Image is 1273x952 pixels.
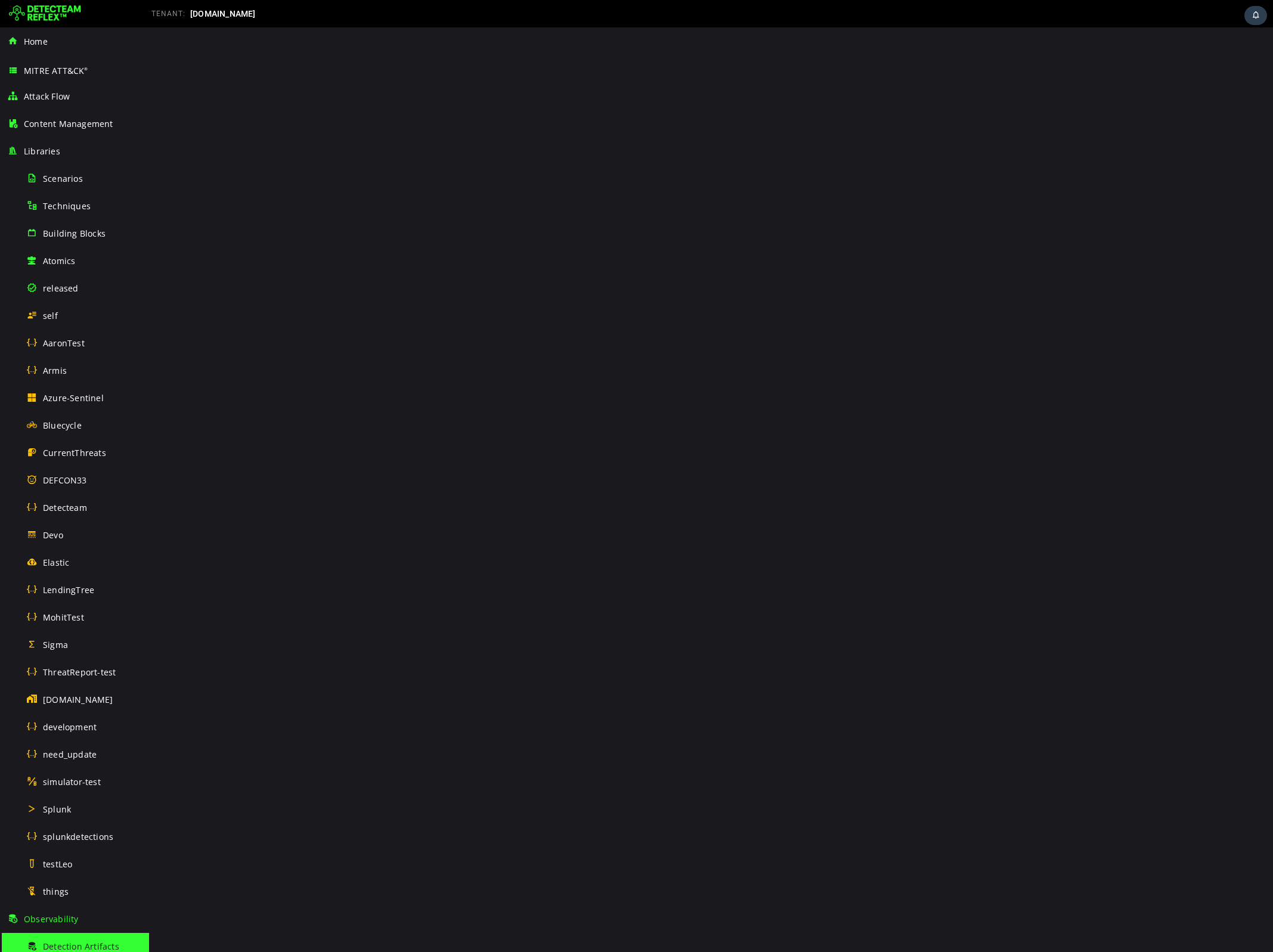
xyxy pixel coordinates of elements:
[43,200,91,212] span: Techniques
[43,612,84,623] span: MohitTest
[43,529,63,541] span: Devo
[43,886,69,897] span: things
[43,666,116,678] span: ThreatReport-test
[1244,6,1267,25] div: Task Notifications
[24,145,60,157] span: Libraries
[43,721,97,733] span: development
[84,66,88,72] sup: ®
[43,310,58,321] span: self
[43,255,75,266] span: Atomics
[43,776,101,787] span: simulator-test
[9,4,81,23] img: Detecteam logo
[43,337,85,349] span: AaronTest
[43,694,113,705] span: [DOMAIN_NAME]
[43,228,106,239] span: Building Blocks
[43,804,71,815] span: Splunk
[43,475,87,486] span: DEFCON33
[43,749,97,760] span: need_update
[43,447,106,458] span: CurrentThreats
[43,283,79,294] span: released
[43,365,67,376] span: Armis
[151,10,185,18] span: TENANT:
[43,173,83,184] span: Scenarios
[43,639,68,650] span: Sigma
[43,584,94,596] span: LendingTree
[24,65,88,76] span: MITRE ATT&CK
[43,831,113,842] span: splunkdetections
[190,9,256,18] span: [DOMAIN_NAME]
[43,941,119,952] span: Detection Artifacts
[43,858,72,870] span: testLeo
[24,36,48,47] span: Home
[43,420,82,431] span: Bluecycle
[24,913,79,925] span: Observability
[43,502,87,513] span: Detecteam
[43,392,104,404] span: Azure-Sentinel
[24,118,113,129] span: Content Management
[24,91,70,102] span: Attack Flow
[43,557,69,568] span: Elastic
